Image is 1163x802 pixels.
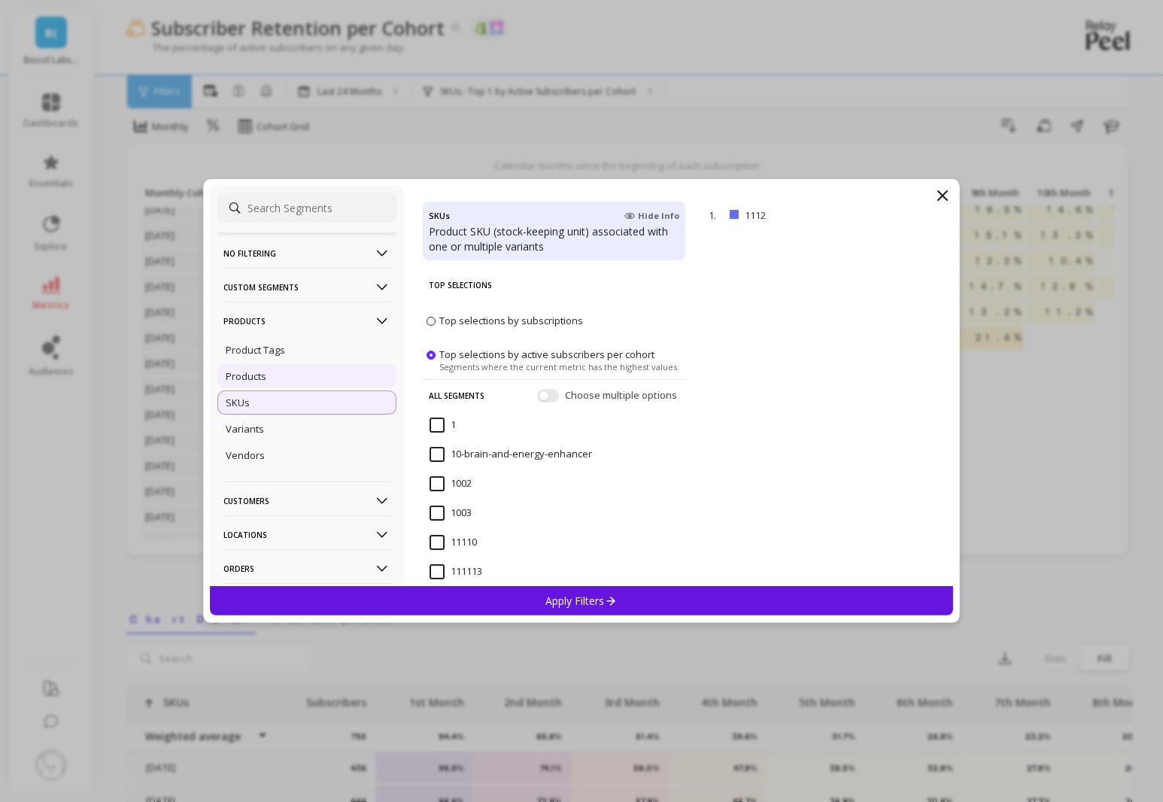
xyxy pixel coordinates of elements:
span: 11110 [430,535,477,550]
p: Product SKU (stock-keeping unit) associated with one or multiple variants [429,224,679,254]
p: Product Tags [226,343,285,357]
p: Products [223,302,390,340]
p: SKUs [226,396,250,409]
span: Top selections by active subscribers per cohort [439,348,654,361]
p: 1112 [745,208,855,222]
span: 1003 [430,506,472,521]
p: Custom Segments [223,268,390,306]
span: Choose multiple options [565,388,680,403]
p: All Segments [429,380,484,412]
p: Customers [223,482,390,520]
input: Search Segments [217,193,396,223]
span: 10-brain-and-energy-enhancer [430,447,592,462]
span: 1 [430,418,456,433]
span: Segments where the current metric has the highest values. [439,361,679,372]
p: Products [226,369,266,383]
p: Variants [226,422,264,436]
p: Top Selections [429,269,680,301]
span: Hide Info [624,210,679,222]
p: Locations [223,515,390,554]
p: Orders [223,549,390,588]
p: Apply Filters [546,594,618,608]
p: Vendors [226,448,265,462]
h4: SKUs [429,208,450,224]
p: No filtering [223,234,390,272]
span: Top selections by subscriptions [439,314,583,327]
p: 1. [709,208,724,222]
span: 1002 [430,476,472,491]
span: 111113 [430,564,482,579]
p: Subscriptions [223,583,390,621]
